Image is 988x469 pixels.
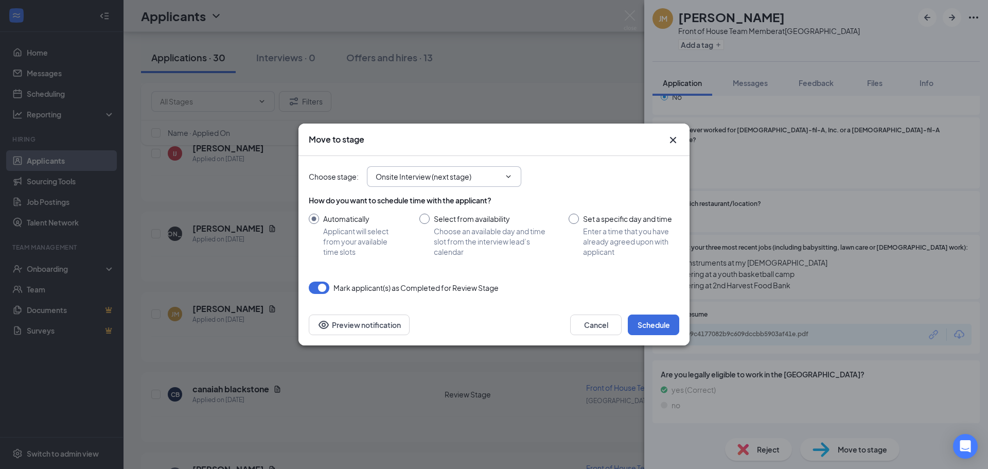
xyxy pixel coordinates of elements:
[667,134,679,146] svg: Cross
[628,315,679,335] button: Schedule
[570,315,622,335] button: Cancel
[333,282,499,294] span: Mark applicant(s) as Completed for Review Stage
[504,172,513,181] svg: ChevronDown
[309,134,364,145] h3: Move to stage
[317,319,330,331] svg: Eye
[309,171,359,182] span: Choose stage :
[667,134,679,146] button: Close
[309,195,679,205] div: How do you want to schedule time with the applicant?
[309,315,410,335] button: Preview notificationEye
[953,434,978,459] div: Open Intercom Messenger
